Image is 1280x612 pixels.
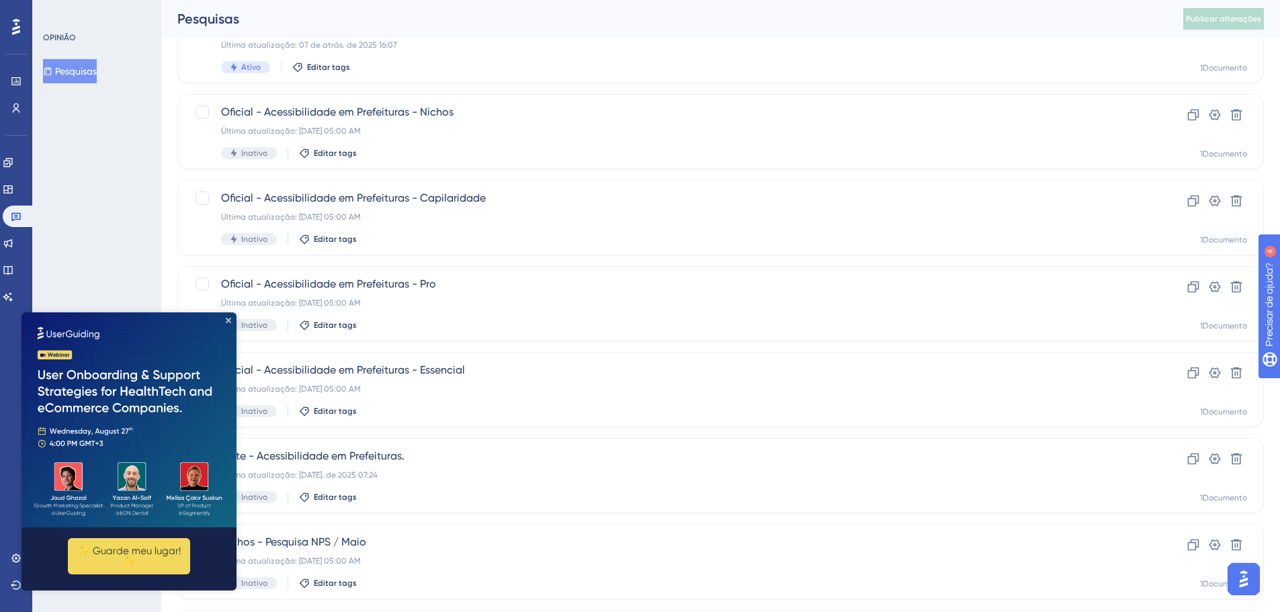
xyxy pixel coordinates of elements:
[177,11,239,27] font: Pesquisas
[1200,407,1247,417] font: 1Documento
[221,126,361,136] font: Última atualização: [DATE] 05:00 AM
[221,363,465,376] font: Oficial - Acessibilidade em Prefeituras - Essencial
[1200,579,1247,588] font: 1Documento
[1183,8,1264,30] button: Publicar alterações
[307,62,350,72] font: Editar tags
[241,148,267,158] font: Inativo
[1200,235,1247,245] font: 1Documento
[1200,493,1247,502] font: 1Documento
[221,470,378,480] font: Última atualização: [DATE]. de 2025 07:24
[1186,14,1261,24] font: Publicar alterações
[314,320,357,330] font: Editar tags
[32,6,116,16] font: Precisar de ajuda?
[241,406,267,416] font: Inativo
[1200,321,1247,331] font: 1Documento
[299,320,357,331] button: Editar tags
[241,320,267,330] font: Inativo
[314,148,357,158] font: Editar tags
[299,578,357,588] button: Editar tags
[221,277,436,290] font: Oficial - Acessibilidade em Prefeituras - Pro
[125,8,129,15] font: 4
[292,62,350,73] button: Editar tags
[314,578,357,588] font: Editar tags
[221,212,361,222] font: Última atualização: [DATE] 05:00 AM
[55,66,97,77] font: Pesquisas
[221,535,366,548] font: Nichos - Pesquisa NPS / Maio
[241,578,267,588] font: Inativo
[221,384,361,394] font: Última atualização: [DATE] 05:00 AM
[43,33,76,42] font: OPINIÃO
[299,492,357,502] button: Editar tags
[241,492,267,502] font: Inativo
[1200,149,1247,159] font: 1Documento
[299,148,357,159] button: Editar tags
[56,232,159,255] font: ✨ Guarde meu lugar!✨
[1200,63,1247,73] font: 1Documento
[221,105,454,118] font: Oficial - Acessibilidade em Prefeituras - Nichos
[241,62,261,72] font: Ativo
[314,406,357,416] font: Editar tags
[314,492,357,502] font: Editar tags
[221,449,404,462] font: teste - Acessibilidade em Prefeituras.
[299,406,357,417] button: Editar tags
[221,556,361,566] font: Última atualização: [DATE] 05:00 AM
[299,234,357,245] button: Editar tags
[314,234,357,244] font: Editar tags
[221,191,486,204] font: Oficial - Acessibilidade em Prefeituras - Capilaridade
[1224,559,1264,599] iframe: Iniciador do Assistente de IA do UserGuiding
[221,40,397,50] font: Última atualização: 07 de atrás. de 2025 16:07
[221,298,361,308] font: Última atualização: [DATE] 05:00 AM
[204,5,210,11] div: Fechar visualização
[241,234,267,244] font: Inativo
[46,226,169,262] button: ✨ Guarde meu lugar!✨
[43,59,97,83] button: Pesquisas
